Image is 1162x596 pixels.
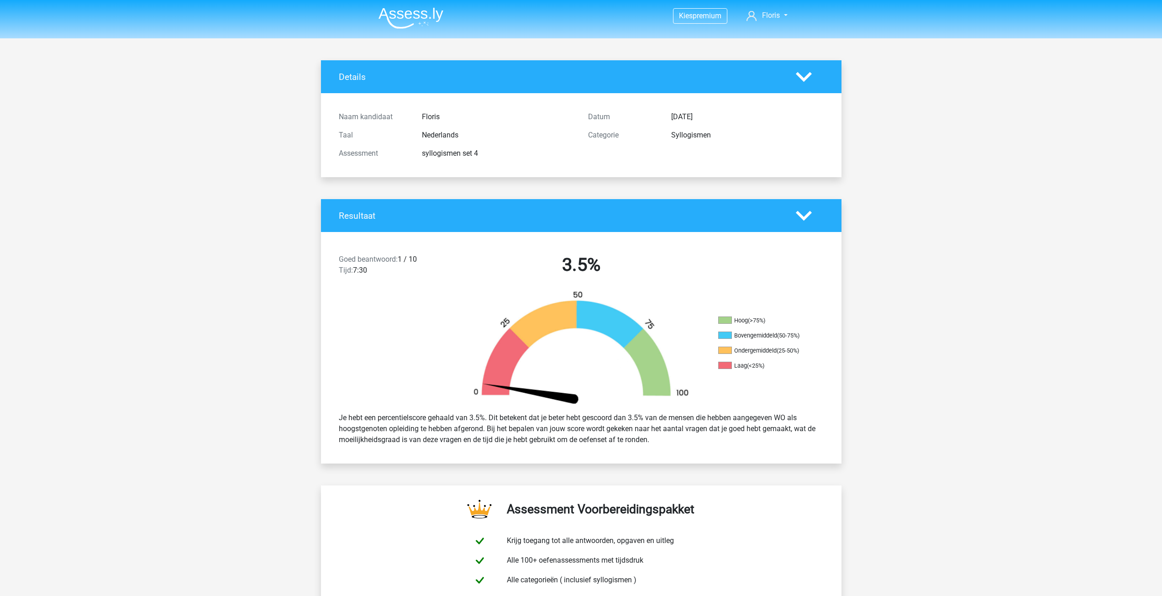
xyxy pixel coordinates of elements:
[332,409,831,449] div: Je hebt een percentielscore gehaald van 3.5%. Dit betekent dat je beter hebt gescoord dan 3.5% va...
[693,11,721,20] span: premium
[718,316,810,325] li: Hoog
[339,72,782,82] h4: Details
[332,130,415,141] div: Taal
[415,148,581,159] div: syllogismen set 4
[718,362,810,370] li: Laag
[458,290,705,405] img: 4.a459025b5945.png
[379,7,443,29] img: Assessly
[332,148,415,159] div: Assessment
[777,347,799,354] div: (25-50%)
[664,111,831,122] div: [DATE]
[415,111,581,122] div: Floris
[415,130,581,141] div: Nederlands
[718,347,810,355] li: Ondergemiddeld
[339,211,782,221] h4: Resultaat
[777,332,799,339] div: (50-75%)
[747,362,764,369] div: (<25%)
[664,130,831,141] div: Syllogismen
[762,11,780,20] span: Floris
[332,254,457,280] div: 1 / 10 7:30
[748,317,765,324] div: (>75%)
[743,10,791,21] a: Floris
[718,332,810,340] li: Bovengemiddeld
[332,111,415,122] div: Naam kandidaat
[679,11,693,20] span: Kies
[463,254,699,276] h2: 3.5%
[339,255,398,264] span: Goed beantwoord:
[581,130,664,141] div: Categorie
[581,111,664,122] div: Datum
[673,10,727,22] a: Kiespremium
[339,266,353,274] span: Tijd:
